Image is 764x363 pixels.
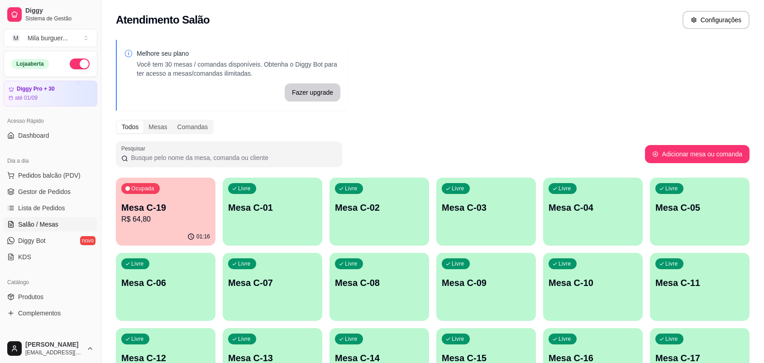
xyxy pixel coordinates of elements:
[549,201,637,214] p: Mesa C-04
[452,260,464,267] p: Livre
[452,185,464,192] p: Livre
[285,83,340,102] button: Fazer upgrade
[650,253,750,321] button: LivreMesa C-11
[4,217,97,232] a: Salão / Mesas
[683,11,750,29] button: Configurações
[116,253,215,321] button: LivreMesa C-06
[18,171,81,180] span: Pedidos balcão (PDV)
[223,178,322,246] button: LivreMesa C-01
[4,4,97,25] a: DiggySistema de Gestão
[137,49,340,58] p: Melhore seu plano
[25,15,94,22] span: Sistema de Gestão
[4,233,97,248] a: Diggy Botnovo
[345,260,358,267] p: Livre
[11,59,49,69] div: Loja aberta
[223,253,322,321] button: LivreMesa C-07
[543,253,643,321] button: LivreMesa C-10
[238,260,251,267] p: Livre
[559,260,571,267] p: Livre
[645,145,750,163] button: Adicionar mesa ou comanda
[131,185,154,192] p: Ocupada
[665,335,678,343] p: Livre
[329,178,429,246] button: LivreMesa C-02
[559,185,571,192] p: Livre
[345,185,358,192] p: Livre
[4,338,97,359] button: [PERSON_NAME][EMAIL_ADDRESS][DOMAIN_NAME]
[131,260,144,267] p: Livre
[121,145,148,152] label: Pesquisar
[128,153,337,162] input: Pesquisar
[25,341,83,349] span: [PERSON_NAME]
[18,252,31,261] span: KDS
[335,276,424,289] p: Mesa C-08
[18,187,71,196] span: Gestor de Pedidos
[436,178,536,246] button: LivreMesa C-03
[543,178,643,246] button: LivreMesa C-04
[172,121,213,133] div: Comandas
[442,276,530,289] p: Mesa C-09
[143,121,172,133] div: Mesas
[117,121,143,133] div: Todos
[25,7,94,15] span: Diggy
[4,306,97,320] a: Complementos
[11,34,20,43] span: M
[345,335,358,343] p: Livre
[121,201,210,214] p: Mesa C-19
[665,260,678,267] p: Livre
[4,250,97,264] a: KDS
[549,276,637,289] p: Mesa C-10
[4,201,97,215] a: Lista de Pedidos
[436,253,536,321] button: LivreMesa C-09
[655,201,744,214] p: Mesa C-05
[116,178,215,246] button: OcupadaMesa C-19R$ 64,8001:16
[18,203,65,213] span: Lista de Pedidos
[228,276,317,289] p: Mesa C-07
[116,13,210,27] h2: Atendimento Salão
[18,309,61,318] span: Complementos
[650,178,750,246] button: LivreMesa C-05
[655,276,744,289] p: Mesa C-11
[18,131,49,140] span: Dashboard
[131,335,144,343] p: Livre
[4,128,97,143] a: Dashboard
[452,335,464,343] p: Livre
[228,201,317,214] p: Mesa C-01
[17,86,55,92] article: Diggy Pro + 30
[121,276,210,289] p: Mesa C-06
[4,154,97,168] div: Dia a dia
[4,168,97,183] button: Pedidos balcão (PDV)
[15,94,38,102] article: até 01/09
[70,58,90,69] button: Alterar Status
[329,253,429,321] button: LivreMesa C-08
[4,81,97,106] a: Diggy Pro + 30até 01/09
[137,60,340,78] p: Você tem 30 mesas / comandas disponíveis. Obtenha o Diggy Bot para ter acesso a mesas/comandas il...
[28,34,68,43] div: Mila burguer ...
[121,214,210,225] p: R$ 64,80
[4,184,97,199] a: Gestor de Pedidos
[559,335,571,343] p: Livre
[4,275,97,290] div: Catálogo
[18,292,43,301] span: Produtos
[238,335,251,343] p: Livre
[18,236,46,245] span: Diggy Bot
[665,185,678,192] p: Livre
[4,29,97,47] button: Select a team
[335,201,424,214] p: Mesa C-02
[25,349,83,356] span: [EMAIL_ADDRESS][DOMAIN_NAME]
[18,220,58,229] span: Salão / Mesas
[238,185,251,192] p: Livre
[196,233,210,240] p: 01:16
[442,201,530,214] p: Mesa C-03
[4,114,97,128] div: Acesso Rápido
[4,290,97,304] a: Produtos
